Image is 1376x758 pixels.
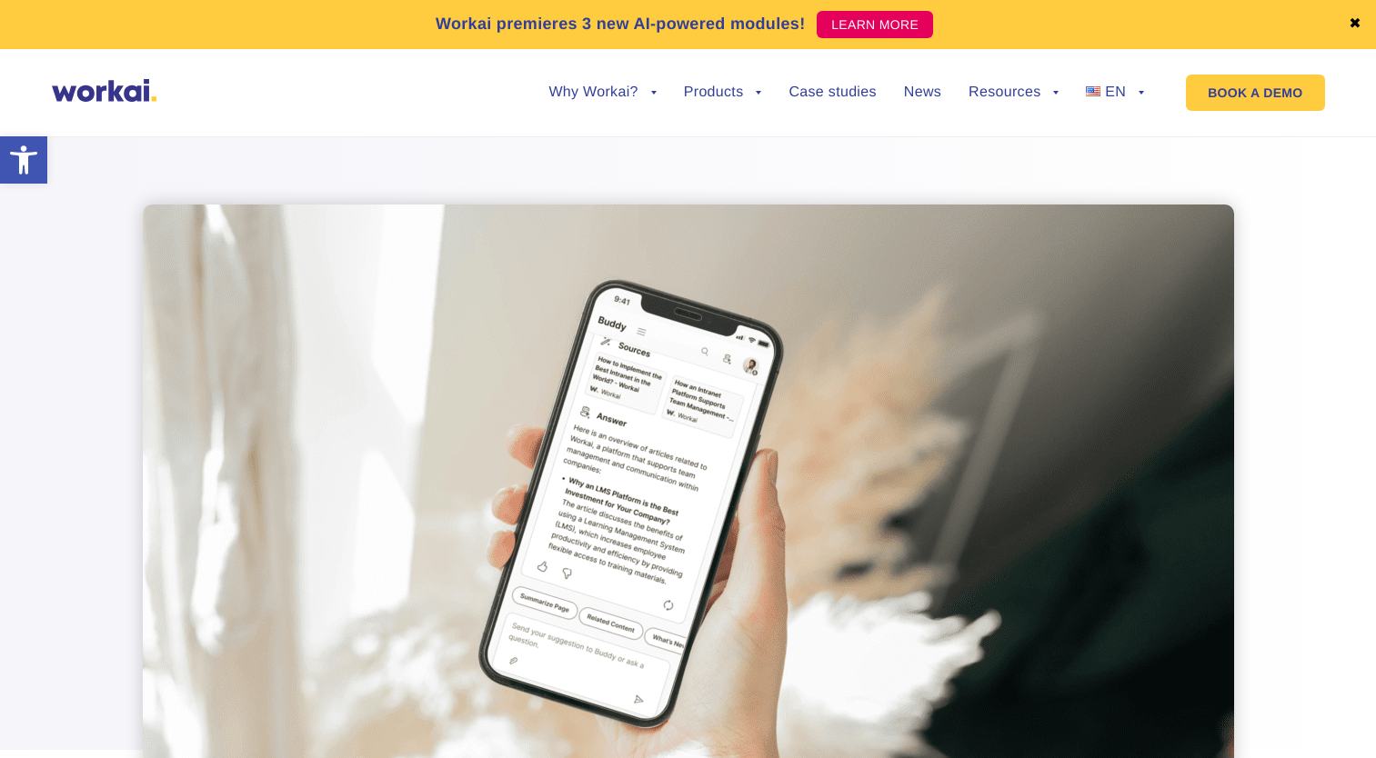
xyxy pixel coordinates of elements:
[1186,75,1324,111] a: BOOK A DEMO
[1105,85,1126,100] span: EN
[788,85,876,100] a: Case studies
[548,85,656,100] a: Why Workai?
[969,85,1059,100] a: Resources
[1086,85,1144,100] a: EN
[1349,17,1361,32] a: ✖
[684,85,762,100] a: Products
[436,12,806,36] p: Workai premieres 3 new AI-powered modules!
[904,85,941,100] a: News
[817,11,933,38] a: LEARN MORE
